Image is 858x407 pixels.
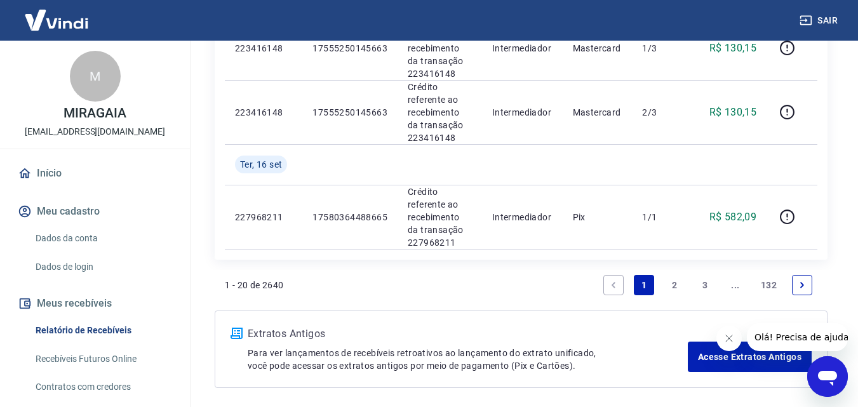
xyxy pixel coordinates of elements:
[642,211,680,224] p: 1/1
[235,42,292,55] p: 223416148
[248,347,688,372] p: Para ver lançamentos de recebíveis retroativos ao lançamento do extrato unificado, você pode aces...
[15,197,175,225] button: Meu cadastro
[231,328,243,339] img: ícone
[312,106,387,119] p: 17555250145663
[64,107,126,120] p: MIRAGAIA
[598,270,817,300] ul: Pagination
[792,275,812,295] a: Next page
[8,9,107,19] span: Olá! Precisa de ajuda?
[747,323,848,351] iframe: Mensagem da empresa
[312,42,387,55] p: 17555250145663
[807,356,848,397] iframe: Botão para abrir a janela de mensagens
[240,158,282,171] span: Ter, 16 set
[235,106,292,119] p: 223416148
[235,211,292,224] p: 227968211
[408,17,472,80] p: Crédito referente ao recebimento da transação 223416148
[492,211,553,224] p: Intermediador
[312,211,387,224] p: 17580364488665
[725,275,746,295] a: Jump forward
[30,346,175,372] a: Recebíveis Futuros Online
[15,290,175,317] button: Meus recebíveis
[642,106,680,119] p: 2/3
[642,42,680,55] p: 1/3
[30,317,175,344] a: Relatório de Recebíveis
[492,42,553,55] p: Intermediador
[25,125,165,138] p: [EMAIL_ADDRESS][DOMAIN_NAME]
[573,42,622,55] p: Mastercard
[603,275,624,295] a: Previous page
[15,159,175,187] a: Início
[408,81,472,144] p: Crédito referente ao recebimento da transação 223416148
[15,1,98,39] img: Vindi
[225,279,284,291] p: 1 - 20 de 2640
[695,275,715,295] a: Page 3
[664,275,685,295] a: Page 2
[492,106,553,119] p: Intermediador
[573,106,622,119] p: Mastercard
[797,9,843,32] button: Sair
[573,211,622,224] p: Pix
[30,254,175,280] a: Dados de login
[716,326,742,351] iframe: Fechar mensagem
[30,374,175,400] a: Contratos com credores
[408,185,472,249] p: Crédito referente ao recebimento da transação 227968211
[248,326,688,342] p: Extratos Antigos
[30,225,175,251] a: Dados da conta
[709,210,757,225] p: R$ 582,09
[709,105,757,120] p: R$ 130,15
[70,51,121,102] div: M
[634,275,654,295] a: Page 1 is your current page
[709,41,757,56] p: R$ 130,15
[688,342,812,372] a: Acesse Extratos Antigos
[756,275,782,295] a: Page 132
